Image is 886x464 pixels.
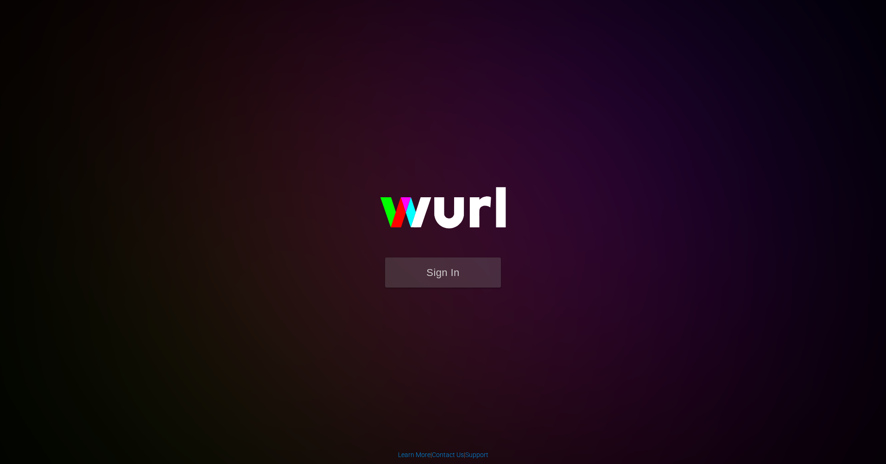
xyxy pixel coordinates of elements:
img: wurl-logo-on-black-223613ac3d8ba8fe6dc639794a292ebdb59501304c7dfd60c99c58986ef67473.svg [350,167,536,257]
a: Support [465,451,488,458]
button: Sign In [385,257,501,288]
div: | | [398,450,488,459]
a: Learn More [398,451,430,458]
a: Contact Us [432,451,464,458]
